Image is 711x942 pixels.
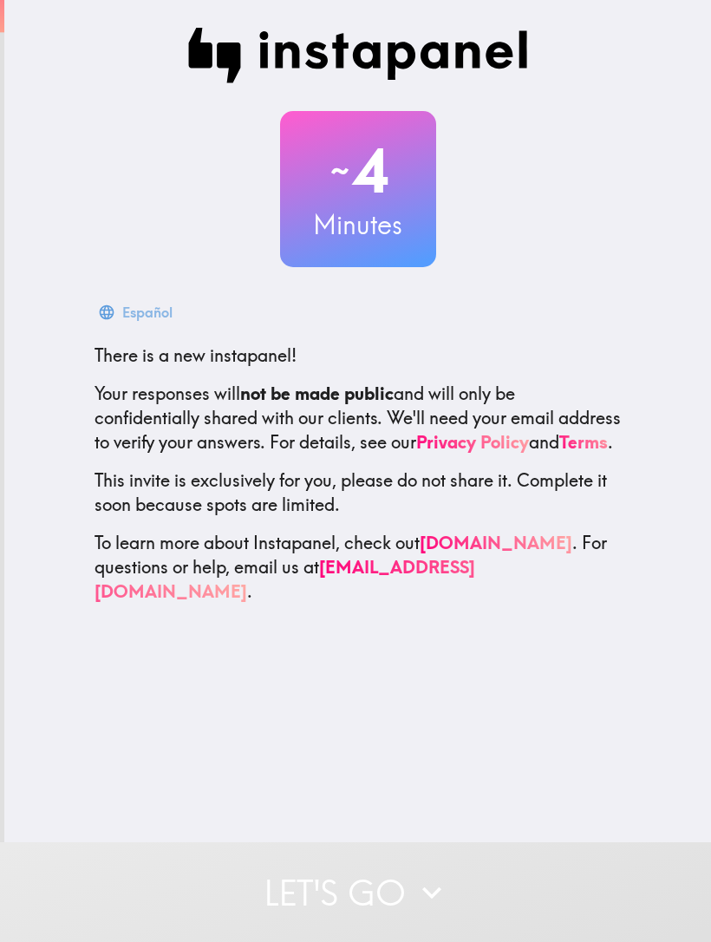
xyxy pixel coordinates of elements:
[280,135,436,206] h2: 4
[328,145,352,197] span: ~
[280,206,436,243] h3: Minutes
[122,300,173,324] div: Español
[95,531,622,604] p: To learn more about Instapanel, check out . For questions or help, email us at .
[420,532,572,553] a: [DOMAIN_NAME]
[416,431,529,453] a: Privacy Policy
[188,28,528,83] img: Instapanel
[95,344,297,366] span: There is a new instapanel!
[95,382,622,455] p: Your responses will and will only be confidentially shared with our clients. We'll need your emai...
[559,431,608,453] a: Terms
[95,468,622,517] p: This invite is exclusively for you, please do not share it. Complete it soon because spots are li...
[95,556,475,602] a: [EMAIL_ADDRESS][DOMAIN_NAME]
[95,295,179,330] button: Español
[240,383,394,404] b: not be made public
